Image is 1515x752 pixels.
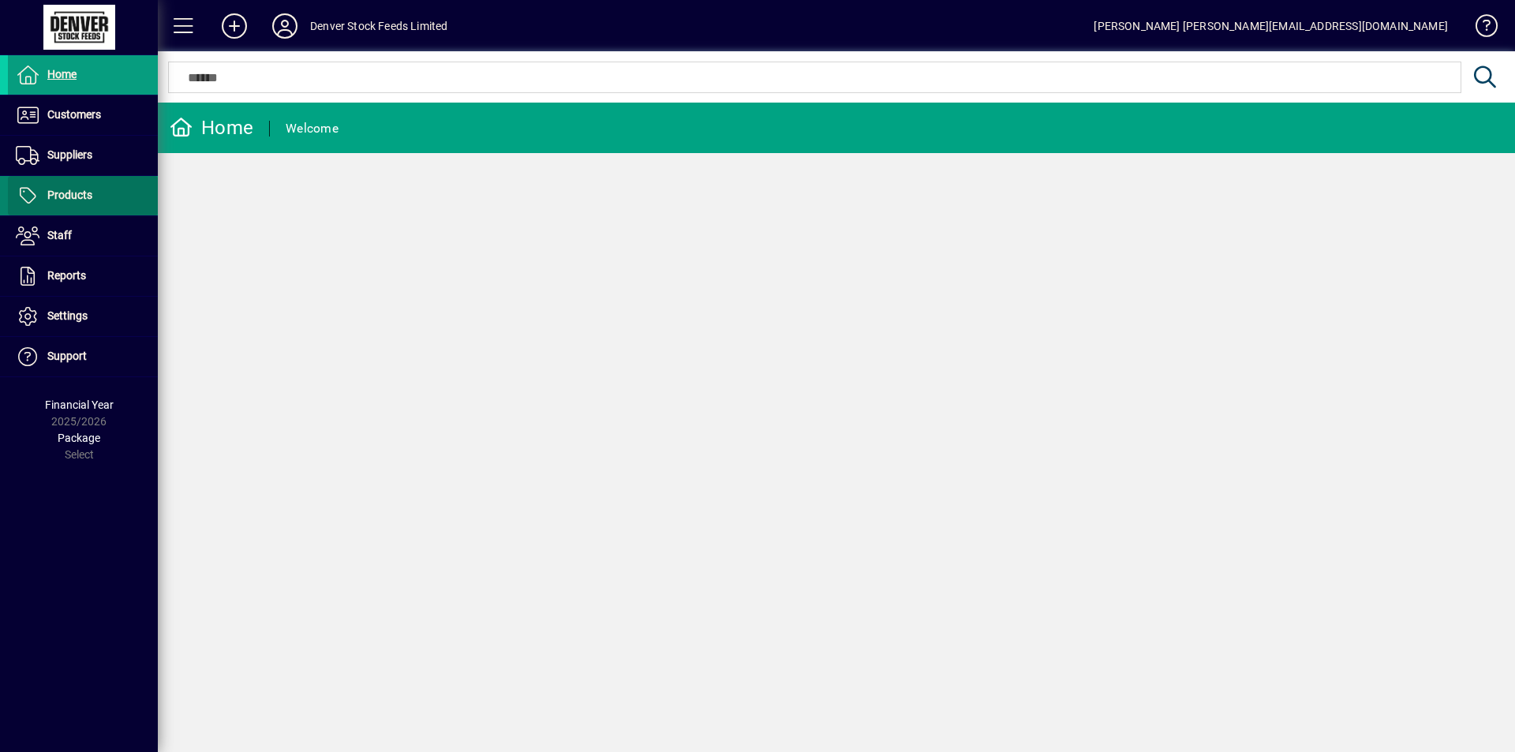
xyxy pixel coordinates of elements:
div: [PERSON_NAME] [PERSON_NAME][EMAIL_ADDRESS][DOMAIN_NAME] [1094,13,1448,39]
span: Financial Year [45,398,114,411]
span: Home [47,68,77,80]
span: Reports [47,269,86,282]
span: Package [58,432,100,444]
a: Products [8,176,158,215]
a: Staff [8,216,158,256]
button: Profile [260,12,310,40]
span: Settings [47,309,88,322]
a: Suppliers [8,136,158,175]
span: Products [47,189,92,201]
a: Knowledge Base [1464,3,1495,54]
span: Staff [47,229,72,241]
a: Support [8,337,158,376]
div: Home [170,115,253,140]
div: Welcome [286,116,339,141]
a: Customers [8,95,158,135]
div: Denver Stock Feeds Limited [310,13,448,39]
span: Suppliers [47,148,92,161]
a: Settings [8,297,158,336]
span: Customers [47,108,101,121]
button: Add [209,12,260,40]
a: Reports [8,256,158,296]
span: Support [47,350,87,362]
